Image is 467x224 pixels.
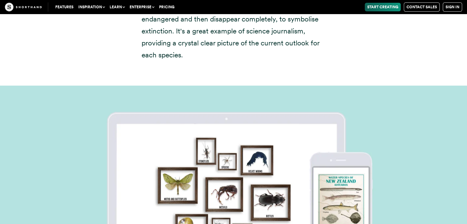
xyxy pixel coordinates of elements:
[107,3,127,11] button: Learn
[157,3,177,11] a: Pricing
[443,2,462,12] a: Sign in
[365,3,401,11] a: Start Creating
[5,3,42,11] img: The Craft
[53,3,76,11] a: Features
[127,3,157,11] button: Enterprise
[76,3,107,11] button: Inspiration
[404,2,440,12] a: Contact Sales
